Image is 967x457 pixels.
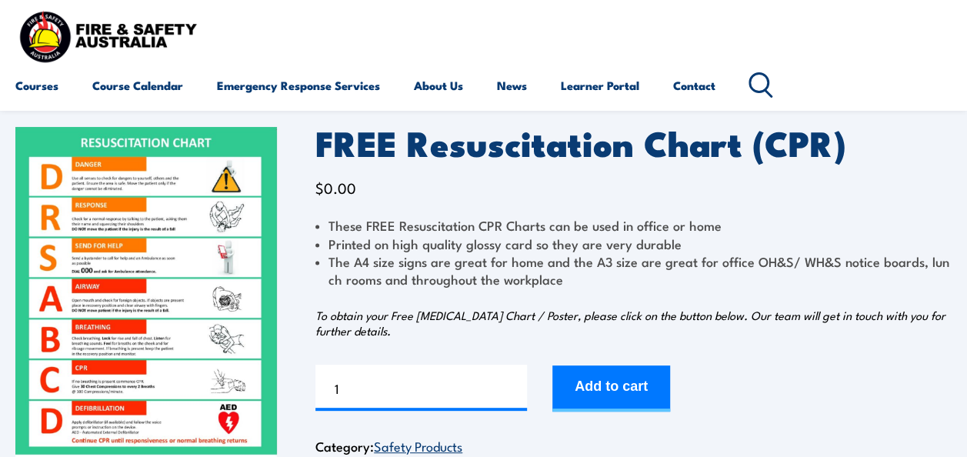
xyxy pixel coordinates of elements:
a: Safety Products [374,436,462,455]
span: Category: [315,436,462,455]
h1: FREE Resuscitation Chart (CPR) [315,127,952,157]
span: $ [315,177,324,198]
li: Printed on high quality glossy card so they are very durable [315,235,952,252]
a: Course Calendar [92,67,183,104]
a: Contact [673,67,715,104]
button: Add to cart [552,365,670,412]
li: The A4 size signs are great for home and the A3 size are great for office OH&S/ WH&S notice board... [315,252,952,289]
a: About Us [414,67,463,104]
a: News [497,67,527,104]
a: Learner Portal [561,67,639,104]
a: Courses [15,67,58,104]
li: These FREE Resuscitation CPR Charts can be used in office or home [315,216,952,234]
input: Product quantity [315,365,527,411]
em: To obtain your Free [MEDICAL_DATA] Chart / Poster, please click on the button below. Our team wil... [315,307,945,339]
bdi: 0.00 [315,177,356,198]
a: Emergency Response Services [217,67,380,104]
